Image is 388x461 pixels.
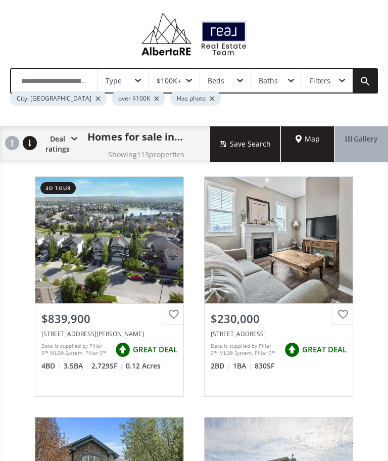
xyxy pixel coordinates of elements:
a: $230,000[STREET_ADDRESS]Data is supplied by Pillar 9™ MLS® System. Pillar 9™ is the owner of the ... [194,166,363,407]
span: 3.5 BA [64,361,89,371]
span: 4 BD [41,361,61,371]
div: Type [106,77,122,84]
h1: Homes for sale in [GEOGRAPHIC_DATA] [87,130,185,144]
span: 2,729 SF [91,361,123,371]
div: 71 Crystal Shores Road, Okotoks, AB T1S 2H9 [41,330,177,338]
span: 830 SF [255,361,274,371]
div: $230,000 [211,311,347,327]
div: Has photo [170,91,221,106]
div: Data is supplied by Pillar 9™ MLS® System. Pillar 9™ is the owner of the copyright in its MLS® Sy... [211,342,279,357]
div: City: [GEOGRAPHIC_DATA] [10,91,107,106]
span: 1 BA [233,361,252,371]
img: Logo [136,10,252,58]
div: $839,900 [41,311,177,327]
span: Map [296,134,320,144]
div: Data is supplied by Pillar 9™ MLS® System. Pillar 9™ is the owner of the copyright in its MLS® Sy... [41,342,110,357]
img: rating icon [113,340,133,360]
div: Map [281,126,334,162]
div: over $100K [112,91,165,106]
div: Gallery [334,126,388,162]
div: Baths [259,77,278,84]
div: 144 Crescent Road #205, Okotoks, AB T1S 1K2 [211,330,347,338]
span: 0.12 Acres [126,361,161,371]
div: Beds [208,77,224,84]
div: Filters [310,77,330,84]
span: GREAT DEAL [133,344,177,355]
h2: Showing 113 properties [108,151,184,158]
span: 2 BD [211,361,230,371]
img: rating icon [282,340,302,360]
span: GREAT DEAL [302,344,347,355]
a: 3d tour$839,900[STREET_ADDRESS][PERSON_NAME]Data is supplied by Pillar 9™ MLS® System. Pillar 9™ ... [25,166,194,407]
div: $100K+ [157,77,181,84]
span: Gallery [346,134,377,144]
div: Deal ratings [40,126,77,162]
button: Save Search [210,126,281,162]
